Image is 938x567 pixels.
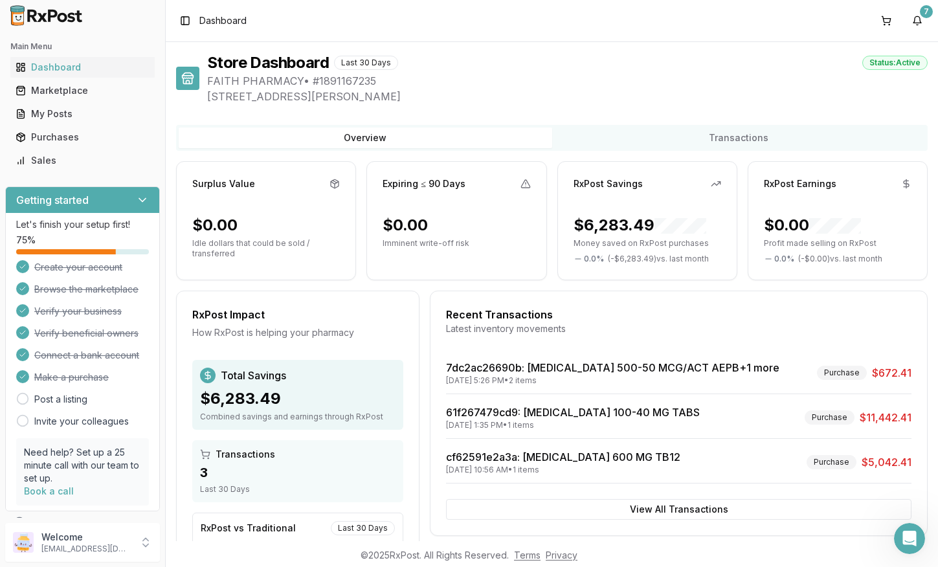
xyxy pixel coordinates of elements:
[5,57,160,78] button: Dashboard
[34,349,139,362] span: Connect a bank account
[207,73,928,89] span: FAITH PHARMACY • # 1891167235
[221,368,286,383] span: Total Savings
[383,215,428,236] div: $0.00
[514,550,541,561] a: Terms
[446,450,680,463] a: cf62591e2a3a: [MEDICAL_DATA] 600 MG TB12
[16,218,149,231] p: Let's finish your setup first!
[192,307,403,322] div: RxPost Impact
[16,131,150,144] div: Purchases
[574,177,643,190] div: RxPost Savings
[907,10,928,31] button: 7
[764,177,836,190] div: RxPost Earnings
[798,254,882,264] span: ( - $0.00 ) vs. last month
[201,522,296,535] div: RxPost vs Traditional
[199,14,247,27] nav: breadcrumb
[894,523,925,554] iframe: Intercom live chat
[192,177,255,190] div: Surplus Value
[862,56,928,70] div: Status: Active
[5,150,160,171] button: Sales
[41,531,131,544] p: Welcome
[200,412,396,422] div: Combined savings and earnings through RxPost
[21,21,41,41] img: Profile image for Alice
[446,307,911,322] div: Recent Transactions
[807,455,856,469] div: Purchase
[16,192,89,208] h3: Getting started
[13,532,34,553] img: User avatar
[41,544,131,554] p: [EMAIL_ADDRESS][DOMAIN_NAME]
[16,61,150,74] div: Dashboard
[10,126,155,149] a: Purchases
[805,410,854,425] div: Purchase
[34,283,139,296] span: Browse the marketplace
[860,410,911,425] span: $11,442.41
[446,499,911,520] button: View All Transactions
[24,446,141,485] p: Need help? Set up a 25 minute call with our team to set up.
[446,406,700,419] a: 61f267479cd9: [MEDICAL_DATA] 100-40 MG TABS
[764,215,861,236] div: $0.00
[36,71,158,172] h1: Help us pick the next PMS to integrate — 10 sec
[192,238,340,259] p: Idle dollars that could be sold / transferred
[10,102,155,126] a: My Posts
[207,89,928,104] span: [STREET_ADDRESS][PERSON_NAME]
[862,454,911,470] span: $5,042.41
[34,415,129,428] a: Invite your colleagues
[24,485,74,496] a: Book a call
[34,371,109,384] span: Make a purchase
[10,56,155,79] a: Dashboard
[574,238,721,249] p: Money saved on RxPost purchases
[16,234,36,247] span: 75 %
[10,149,155,172] a: Sales
[200,484,396,495] div: Last 30 Days
[34,261,122,274] span: Create your account
[872,365,911,381] span: $672.41
[16,154,150,167] div: Sales
[16,107,150,120] div: My Posts
[200,388,396,409] div: $6,283.49
[446,420,700,430] div: [DATE] 1:35 PM • 1 items
[5,104,160,124] button: My Posts
[334,56,398,70] div: Last 30 Days
[817,366,867,380] div: Purchase
[10,41,155,52] h2: Main Menu
[192,326,403,339] div: How RxPost is helping your pharmacy
[5,127,160,148] button: Purchases
[383,238,530,249] p: Imminent write-off risk
[331,521,395,535] div: Last 30 Days
[10,79,155,102] a: Marketplace
[446,465,680,475] div: [DATE] 10:56 AM • 1 items
[5,80,160,101] button: Marketplace
[122,26,172,36] span: from RxPost
[608,254,709,264] span: ( - $6,283.49 ) vs. last month
[200,463,396,482] div: 3
[920,5,933,18] div: 7
[150,13,186,49] span: Close survey
[774,254,794,264] span: 0.0 %
[192,215,238,236] div: $0.00
[207,52,329,73] h1: Store Dashboard
[552,128,926,148] button: Transactions
[446,361,779,374] a: 7dc2ac26690b: [MEDICAL_DATA] 500-50 MCG/ACT AEPB+1 more
[574,215,706,236] div: $6,283.49
[5,511,160,535] button: Support
[383,177,465,190] div: Expiring ≤ 90 Days
[16,84,150,97] div: Marketplace
[199,14,247,27] span: Dashboard
[584,254,604,264] span: 0.0 %
[446,322,911,335] div: Latest inventory movements
[5,5,88,26] img: RxPost Logo
[216,448,275,461] span: Transactions
[52,26,122,36] span: [PERSON_NAME]
[446,375,779,386] div: [DATE] 5:26 PM • 2 items
[179,128,552,148] button: Overview
[34,305,122,318] span: Verify your business
[546,550,577,561] a: Privacy
[34,327,139,340] span: Verify beneficial owners
[34,393,87,406] a: Post a listing
[764,238,911,249] p: Profit made selling on RxPost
